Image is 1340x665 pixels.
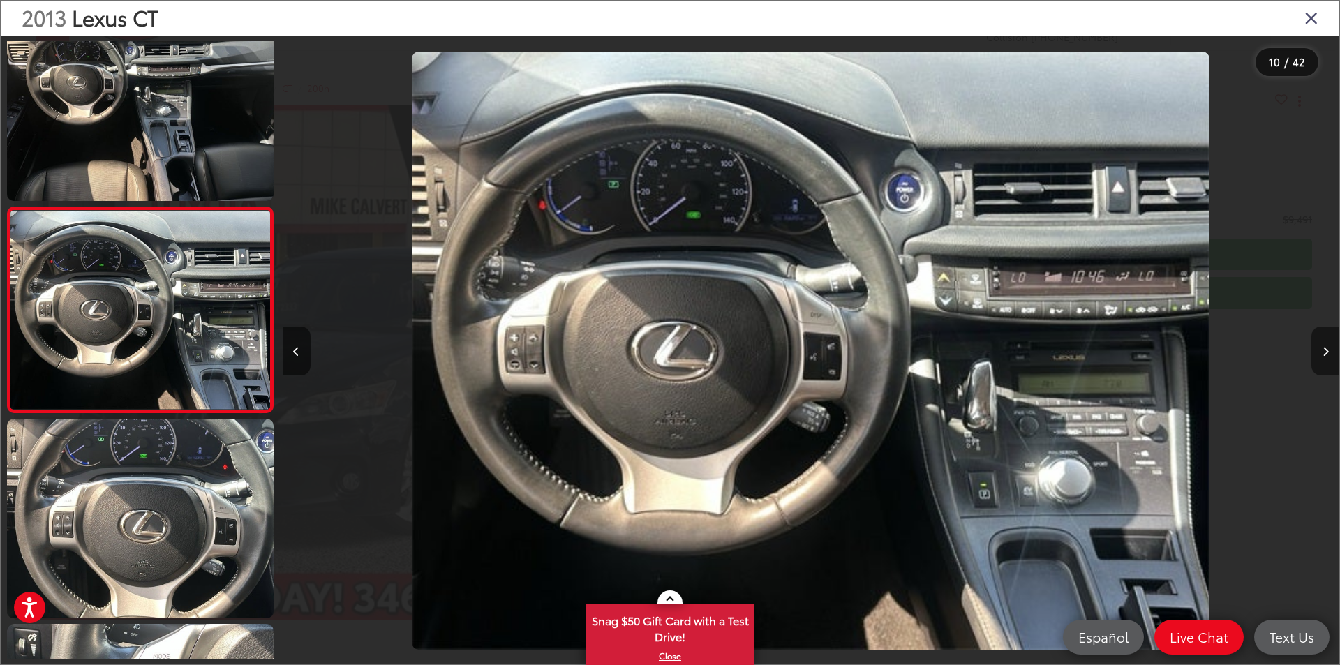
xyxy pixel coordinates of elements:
button: Next image [1311,327,1339,375]
a: Text Us [1254,620,1330,655]
img: 2013 Lexus CT 200h [4,417,276,620]
img: 2013 Lexus CT 200h [412,52,1210,650]
span: Text Us [1263,628,1321,645]
a: Live Chat [1154,620,1244,655]
span: 42 [1293,54,1305,69]
span: Live Chat [1163,628,1235,645]
span: / [1283,57,1290,67]
span: Lexus CT [72,2,158,32]
button: Previous image [283,327,311,375]
img: 2013 Lexus CT 200h [8,211,272,409]
a: Español [1063,620,1144,655]
span: 2013 [22,2,66,32]
span: Snag $50 Gift Card with a Test Drive! [588,606,752,648]
div: 2013 Lexus CT 200h 9 [282,52,1339,650]
span: Español [1071,628,1136,645]
i: Close gallery [1304,8,1318,27]
span: 10 [1269,54,1280,69]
